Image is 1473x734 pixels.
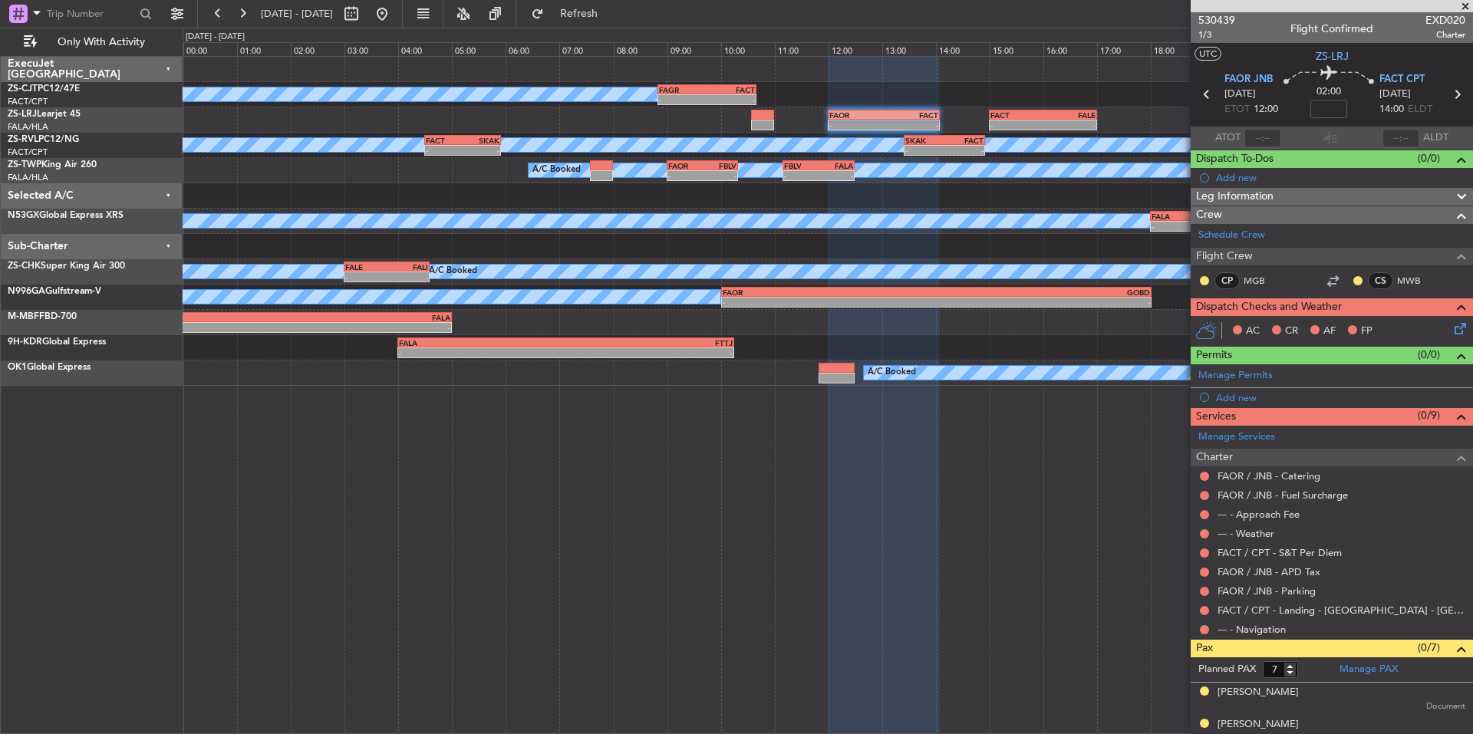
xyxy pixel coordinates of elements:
div: 06:00 [506,42,559,56]
a: MGB [1244,274,1278,288]
div: - [659,95,707,104]
a: FAOR / JNB - Catering [1218,469,1320,482]
span: Flight Crew [1196,248,1253,265]
div: SKAK [905,136,944,145]
div: FAOR [668,161,703,170]
span: CR [1285,324,1298,339]
span: Leg Information [1196,188,1274,206]
div: [PERSON_NAME] [1218,685,1299,700]
a: FACT/CPT [8,146,48,158]
div: [DATE] - [DATE] [186,31,245,44]
a: 9H-KDRGlobal Express [8,337,106,347]
div: 14:00 [936,42,990,56]
div: CS [1368,272,1393,289]
div: - [345,272,387,281]
span: Charter [1425,28,1465,41]
span: ZS-LRJ [1316,48,1349,64]
div: FALA [399,338,565,347]
a: FACT / CPT - Landing - [GEOGRAPHIC_DATA] - [GEOGRAPHIC_DATA] International FACT / CPT [1218,604,1465,617]
a: --- - Weather [1218,527,1274,540]
span: Permits [1196,347,1232,364]
div: 16:00 [1043,42,1097,56]
div: FACT [426,136,463,145]
div: 01:00 [237,42,291,56]
div: - [784,171,819,180]
span: FACT CPT [1379,72,1425,87]
span: M-MBFF [8,312,44,321]
span: AF [1323,324,1336,339]
a: --- - Approach Fee [1218,508,1300,521]
a: N996GAGulfstream-V [8,287,101,296]
span: [DATE] [1379,87,1411,102]
a: FACT/CPT [8,96,48,107]
div: 05:00 [452,42,506,56]
span: 02:00 [1316,84,1341,100]
span: N53GX [8,211,39,220]
div: FALA [1152,212,1242,221]
span: Pax [1196,640,1213,657]
a: OK1Global Express [8,363,91,372]
div: - [565,348,732,357]
span: FP [1361,324,1372,339]
a: FAOR / JNB - Fuel Surcharge [1218,489,1348,502]
div: FALI [387,262,428,272]
div: Add new [1216,171,1465,184]
div: - [387,272,428,281]
span: (0/9) [1418,407,1440,423]
a: Manage PAX [1340,662,1398,677]
span: AC [1246,324,1260,339]
a: Manage Services [1198,430,1275,445]
span: FAOR JNB [1224,72,1273,87]
div: - [463,146,499,155]
div: FALA [819,161,853,170]
span: Document [1426,700,1465,713]
div: - [829,120,884,130]
a: M-MBFFBD-700 [8,312,77,321]
div: FAOR [829,110,884,120]
div: - [399,348,565,357]
div: - [819,171,853,180]
div: FBLV [784,161,819,170]
div: 10:00 [721,42,775,56]
div: - [1152,222,1242,231]
span: Only With Activity [40,37,162,48]
span: Dispatch Checks and Weather [1196,298,1342,316]
div: - [707,95,754,104]
a: FACT / CPT - S&T Per Diem [1218,546,1342,559]
a: N53GXGlobal Express XRS [8,211,124,220]
div: FAOR [723,288,937,297]
div: - [178,323,450,332]
div: A/C Booked [429,260,477,283]
button: Only With Activity [17,30,166,54]
div: FALE [345,262,387,272]
span: Charter [1196,449,1233,466]
div: - [936,298,1150,307]
span: Crew [1196,206,1222,224]
div: 02:00 [291,42,344,56]
div: - [723,298,937,307]
span: ELDT [1408,102,1432,117]
span: ZS-CJT [8,84,38,94]
span: (0/0) [1418,150,1440,166]
div: A/C Booked [532,159,581,182]
span: Services [1196,408,1236,426]
a: Schedule Crew [1198,228,1265,243]
button: Refresh [524,2,616,26]
span: 1/3 [1198,28,1235,41]
a: Manage Permits [1198,368,1273,383]
div: 11:00 [775,42,829,56]
span: (0/0) [1418,347,1440,363]
a: FAOR / JNB - APD Tax [1218,565,1320,578]
span: [DATE] [1224,87,1256,102]
span: Dispatch To-Dos [1196,150,1274,168]
div: FTTJ [565,338,732,347]
span: ETOT [1224,102,1250,117]
div: - [990,120,1043,130]
div: - [703,171,737,180]
span: EXD020 [1425,12,1465,28]
span: 12:00 [1254,102,1278,117]
div: A/C Booked [868,361,916,384]
a: FAOR / JNB - Parking [1218,584,1316,597]
span: 14:00 [1379,102,1404,117]
div: - [884,120,938,130]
